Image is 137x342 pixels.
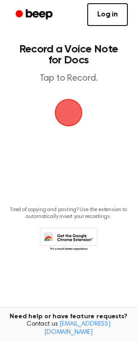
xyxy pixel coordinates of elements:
[87,3,128,26] a: Log in
[16,73,121,84] p: Tap to Record.
[5,321,132,337] span: Contact us
[16,44,121,66] h1: Record a Voice Note for Docs
[44,321,111,336] a: [EMAIL_ADDRESS][DOMAIN_NAME]
[9,6,61,24] a: Beep
[55,99,82,126] img: Beep Logo
[7,207,130,220] p: Tired of copying and pasting? Use the extension to automatically insert your recordings.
